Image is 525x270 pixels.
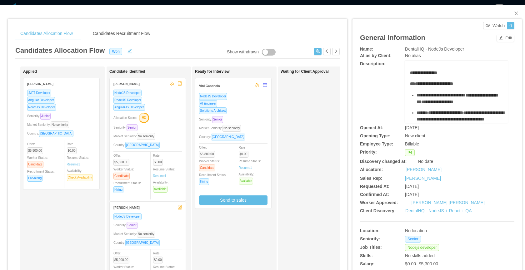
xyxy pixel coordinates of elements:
[212,116,223,123] span: Senior
[514,11,519,16] i: icon: close
[360,133,390,138] b: Opening Type:
[507,22,514,29] button: 0
[127,222,137,229] span: Senior
[507,5,525,22] button: Close
[109,69,197,74] h1: Candidate Identified
[67,156,89,166] span: Resume Status:
[199,135,248,139] span: Country:
[199,164,215,171] span: Candidate
[360,245,382,250] b: Job Titles:
[360,192,389,197] b: Confirmed At:
[27,114,53,118] span: Seniority:
[153,159,163,166] span: $0.00
[113,232,158,236] span: Market Seniority:
[418,159,433,164] span: No date
[113,159,129,166] span: $5,500.00
[239,178,253,184] span: Available
[137,231,155,238] span: No seniority
[67,142,79,152] span: Rate
[405,47,464,52] span: DentalHQ - NodeJs Developer
[406,166,442,173] a: [PERSON_NAME]
[483,22,507,29] button: icon: eyeWatch
[199,173,227,183] span: Recruitment Status:
[199,107,227,114] span: Solutions Architect
[113,116,137,120] span: Allocation Score:
[405,261,438,266] span: $0.00 - $5,300.00
[405,149,415,156] span: P4
[405,61,508,123] div: rdw-wrapper
[405,53,421,58] span: No alias
[27,156,48,166] span: Worker Status:
[405,236,421,243] span: Senior
[15,45,105,56] article: Candidates Allocation Flow
[15,27,78,41] div: Candidates Allocation Flow
[360,47,373,52] b: Name:
[405,192,419,197] span: [DATE]
[113,154,132,164] span: Offer:
[199,146,217,156] span: Offer:
[199,100,217,107] span: AI Engineer
[222,125,241,132] span: No seniority
[51,121,69,128] span: No seniority
[125,239,160,246] span: [GEOGRAPHIC_DATA]
[360,236,380,241] b: Seniority:
[199,126,243,130] span: Market Seniority:
[360,184,389,189] b: Requested At:
[67,174,93,181] span: Check Availability
[153,168,175,178] span: Resume Status:
[281,69,368,74] h1: Waiting for Client Approval
[177,205,182,209] span: robot
[360,141,393,146] b: Employee Type:
[199,93,227,100] span: NodeJS Developer
[127,124,137,131] span: Senior
[360,125,383,130] b: Opened At:
[314,48,322,55] button: icon: usergroup-add
[153,174,167,178] a: Resume1
[405,228,482,234] div: No location
[405,208,472,213] a: DentalHQ - NodeJS + React + QA
[239,160,261,169] span: Resume Status:
[113,241,162,244] span: Country:
[227,49,259,56] div: Show withdrawn
[360,32,425,43] article: General Information
[199,151,215,158] span: $5,800.00
[67,169,96,179] span: Availability:
[170,81,174,86] span: team
[27,97,55,104] span: Angular Developer
[113,168,134,178] span: Worker Status:
[142,115,146,119] text: 62
[125,47,135,53] button: icon: edit
[239,151,248,158] span: $0.00
[360,159,407,164] b: Discovery changed at:
[360,53,392,58] b: Alias by Client:
[360,208,396,213] b: Client Discovery:
[405,244,439,251] span: Nodejs developer
[113,257,129,263] span: $5,000.00
[199,195,267,205] button: Send to sales
[27,90,51,96] span: .NET Developer
[239,165,252,170] a: Resume1
[27,123,72,126] span: Market Seniority:
[199,84,220,88] strong: Vini Ganancio
[67,162,80,167] a: Resume1
[27,104,56,111] span: ReactJS Developer
[405,176,441,181] a: [PERSON_NAME]
[27,142,46,152] span: Offer:
[153,186,167,193] span: Available
[113,252,132,262] span: Offer:
[211,134,245,140] span: [GEOGRAPHIC_DATA]
[405,125,419,130] span: [DATE]
[259,81,267,91] button: mail
[109,48,122,55] span: Won
[113,90,142,96] span: NodeJS Developer
[323,48,331,55] button: icon: left
[199,160,220,169] span: Worker Status:
[27,161,43,168] span: Candidate
[360,228,380,233] b: Location:
[177,81,182,86] span: robot
[360,200,398,205] b: Worker Approved:
[27,82,53,86] strong: [PERSON_NAME]
[360,167,383,172] b: Allocators:
[137,133,155,140] span: No seniority
[332,48,340,55] button: icon: right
